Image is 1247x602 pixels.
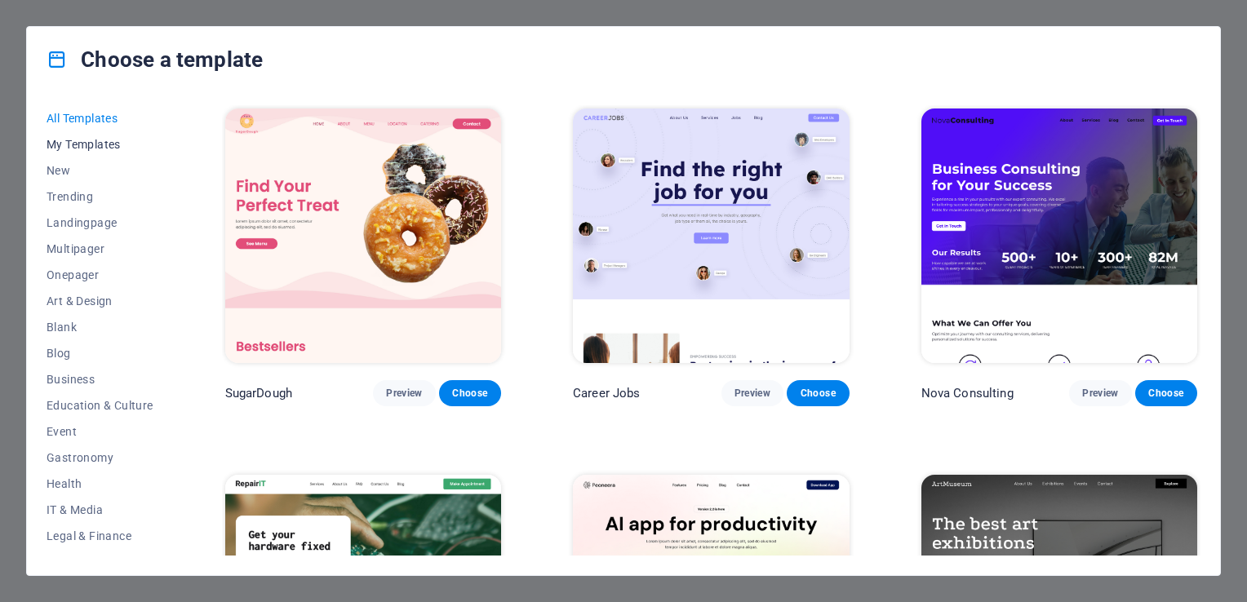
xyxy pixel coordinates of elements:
[47,262,153,288] button: Onepager
[47,399,153,412] span: Education & Culture
[47,549,153,575] button: Non-Profit
[721,380,783,406] button: Preview
[47,523,153,549] button: Legal & Finance
[47,138,153,151] span: My Templates
[47,210,153,236] button: Landingpage
[47,190,153,203] span: Trending
[47,164,153,177] span: New
[47,268,153,281] span: Onepager
[47,236,153,262] button: Multipager
[47,392,153,418] button: Education & Culture
[47,184,153,210] button: Trending
[921,385,1014,401] p: Nova Consulting
[800,387,836,400] span: Choose
[47,347,153,360] span: Blog
[787,380,849,406] button: Choose
[225,385,292,401] p: SugarDough
[47,314,153,340] button: Blank
[386,387,422,400] span: Preview
[373,380,435,406] button: Preview
[47,366,153,392] button: Business
[1148,387,1184,400] span: Choose
[47,242,153,255] span: Multipager
[47,321,153,334] span: Blank
[47,216,153,229] span: Landingpage
[1069,380,1131,406] button: Preview
[47,418,153,445] button: Event
[47,288,153,314] button: Art & Design
[573,108,849,363] img: Career Jobs
[47,477,153,490] span: Health
[1135,380,1197,406] button: Choose
[225,108,501,363] img: SugarDough
[47,131,153,157] button: My Templates
[47,451,153,464] span: Gastronomy
[47,497,153,523] button: IT & Media
[47,529,153,542] span: Legal & Finance
[47,294,153,308] span: Art & Design
[47,503,153,516] span: IT & Media
[47,340,153,366] button: Blog
[734,387,770,400] span: Preview
[47,46,263,73] h4: Choose a template
[47,373,153,386] span: Business
[47,445,153,471] button: Gastronomy
[47,471,153,497] button: Health
[452,387,488,400] span: Choose
[573,385,641,401] p: Career Jobs
[47,425,153,438] span: Event
[921,108,1197,363] img: Nova Consulting
[47,105,153,131] button: All Templates
[47,112,153,125] span: All Templates
[439,380,501,406] button: Choose
[47,157,153,184] button: New
[1082,387,1118,400] span: Preview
